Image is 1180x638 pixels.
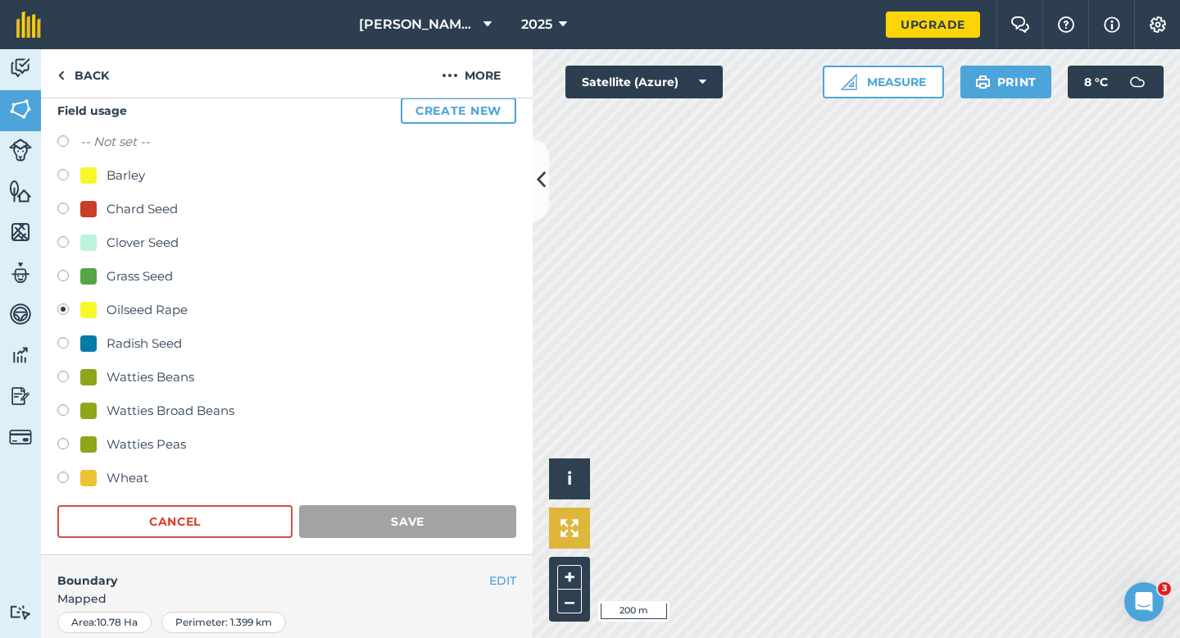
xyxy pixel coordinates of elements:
img: Ruler icon [841,74,857,90]
img: fieldmargin Logo [16,11,41,38]
img: svg+xml;base64,PHN2ZyB4bWxucz0iaHR0cDovL3d3dy53My5vcmcvMjAwMC9zdmciIHdpZHRoPSIxNyIgaGVpZ2h0PSIxNy... [1104,15,1120,34]
span: i [567,468,572,489]
button: EDIT [489,572,516,590]
img: A question mark icon [1056,16,1076,33]
img: svg+xml;base64,PHN2ZyB4bWxucz0iaHR0cDovL3d3dy53My5vcmcvMjAwMC9zdmciIHdpZHRoPSIyMCIgaGVpZ2h0PSIyNC... [442,66,458,85]
div: Clover Seed [107,233,179,253]
div: Area : 10.78 Ha [57,612,152,633]
a: Back [41,49,125,98]
img: svg+xml;base64,PD94bWwgdmVyc2lvbj0iMS4wIiBlbmNvZGluZz0idXRmLTgiPz4KPCEtLSBHZW5lcmF0b3I6IEFkb2JlIE... [9,139,32,162]
img: svg+xml;base64,PD94bWwgdmVyc2lvbj0iMS4wIiBlbmNvZGluZz0idXRmLTgiPz4KPCEtLSBHZW5lcmF0b3I6IEFkb2JlIE... [9,343,32,367]
div: Watties Peas [107,435,186,454]
img: svg+xml;base64,PHN2ZyB4bWxucz0iaHR0cDovL3d3dy53My5vcmcvMjAwMC9zdmciIHdpZHRoPSIxOSIgaGVpZ2h0PSIyNC... [975,72,991,92]
img: A cog icon [1148,16,1168,33]
img: svg+xml;base64,PD94bWwgdmVyc2lvbj0iMS4wIiBlbmNvZGluZz0idXRmLTgiPz4KPCEtLSBHZW5lcmF0b3I6IEFkb2JlIE... [1121,66,1154,98]
button: More [410,49,533,98]
img: svg+xml;base64,PD94bWwgdmVyc2lvbj0iMS4wIiBlbmNvZGluZz0idXRmLTgiPz4KPCEtLSBHZW5lcmF0b3I6IEFkb2JlIE... [9,56,32,80]
img: svg+xml;base64,PD94bWwgdmVyc2lvbj0iMS4wIiBlbmNvZGluZz0idXRmLTgiPz4KPCEtLSBHZW5lcmF0b3I6IEFkb2JlIE... [9,426,32,449]
div: Grass Seed [107,267,173,286]
img: svg+xml;base64,PD94bWwgdmVyc2lvbj0iMS4wIiBlbmNvZGluZz0idXRmLTgiPz4KPCEtLSBHZW5lcmF0b3I6IEFkb2JlIE... [9,302,32,326]
img: svg+xml;base64,PHN2ZyB4bWxucz0iaHR0cDovL3d3dy53My5vcmcvMjAwMC9zdmciIHdpZHRoPSI1NiIgaGVpZ2h0PSI2MC... [9,179,32,203]
div: Watties Beans [107,367,194,387]
iframe: Intercom live chat [1124,582,1164,622]
span: [PERSON_NAME] Farming Limited [359,15,477,34]
button: Print [960,66,1052,98]
img: svg+xml;base64,PD94bWwgdmVyc2lvbj0iMS4wIiBlbmNvZGluZz0idXRmLTgiPz4KPCEtLSBHZW5lcmF0b3I6IEFkb2JlIE... [9,261,32,285]
button: 8 °C [1068,66,1164,98]
div: Oilseed Rape [107,300,188,320]
button: i [549,458,590,499]
img: svg+xml;base64,PHN2ZyB4bWxucz0iaHR0cDovL3d3dy53My5vcmcvMjAwMC9zdmciIHdpZHRoPSI1NiIgaGVpZ2h0PSI2MC... [9,220,32,244]
button: Satellite (Azure) [565,66,723,98]
div: Wheat [107,468,148,488]
div: Watties Broad Beans [107,401,234,421]
span: 2025 [521,15,552,34]
div: Perimeter : 1.399 km [161,612,286,633]
div: Radish Seed [107,334,182,353]
img: svg+xml;base64,PD94bWwgdmVyc2lvbj0iMS4wIiBlbmNvZGluZz0idXRmLTgiPz4KPCEtLSBHZW5lcmF0b3I6IEFkb2JlIE... [9,384,32,408]
button: Measure [823,66,944,98]
button: – [557,590,582,613]
label: -- Not set -- [80,132,150,152]
span: 8 ° C [1084,66,1108,98]
img: Two speech bubbles overlapping with the left bubble in the forefront [1010,16,1030,33]
img: svg+xml;base64,PD94bWwgdmVyc2lvbj0iMS4wIiBlbmNvZGluZz0idXRmLTgiPz4KPCEtLSBHZW5lcmF0b3I6IEFkb2JlIE... [9,604,32,620]
button: Create new [401,98,516,124]
img: Four arrows, one pointing top left, one top right, one bottom right and the last bottom left [560,519,579,537]
span: Mapped [41,590,533,608]
img: svg+xml;base64,PHN2ZyB4bWxucz0iaHR0cDovL3d3dy53My5vcmcvMjAwMC9zdmciIHdpZHRoPSI1NiIgaGVpZ2h0PSI2MC... [9,97,32,121]
h4: Field usage [57,98,516,124]
img: svg+xml;base64,PHN2ZyB4bWxucz0iaHR0cDovL3d3dy53My5vcmcvMjAwMC9zdmciIHdpZHRoPSI5IiBoZWlnaHQ9IjI0Ii... [57,66,65,85]
div: Chard Seed [107,199,178,219]
button: Save [299,505,516,538]
h4: Boundary [41,555,489,590]
div: Barley [107,166,145,185]
span: 3 [1158,582,1171,595]
button: + [557,565,582,590]
button: Cancel [57,505,293,538]
a: Upgrade [886,11,980,38]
